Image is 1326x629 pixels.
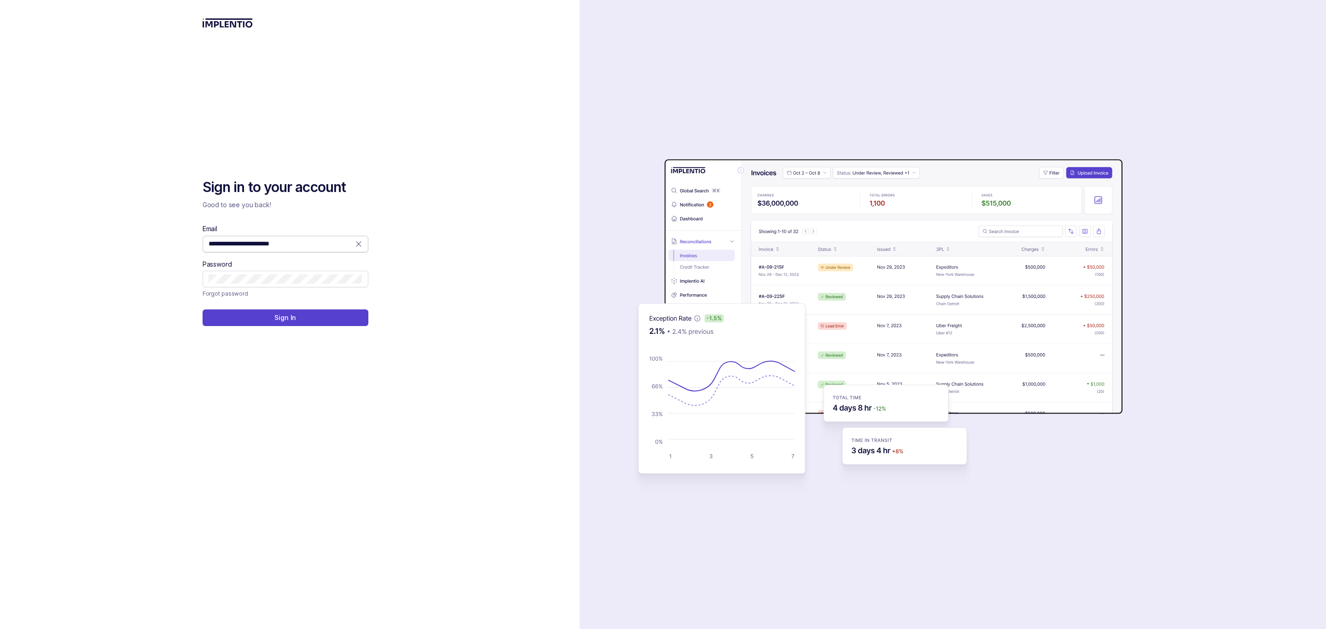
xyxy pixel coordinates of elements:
[203,289,248,298] p: Forgot password
[274,313,296,322] p: Sign In
[203,178,368,197] h2: Sign in to your account
[606,130,1126,499] img: signin-background.svg
[203,18,253,28] img: logo
[203,200,368,210] p: Good to see you back!
[203,309,368,326] button: Sign In
[203,289,248,298] a: Link Forgot password
[203,224,217,233] label: Email
[203,260,232,269] label: Password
